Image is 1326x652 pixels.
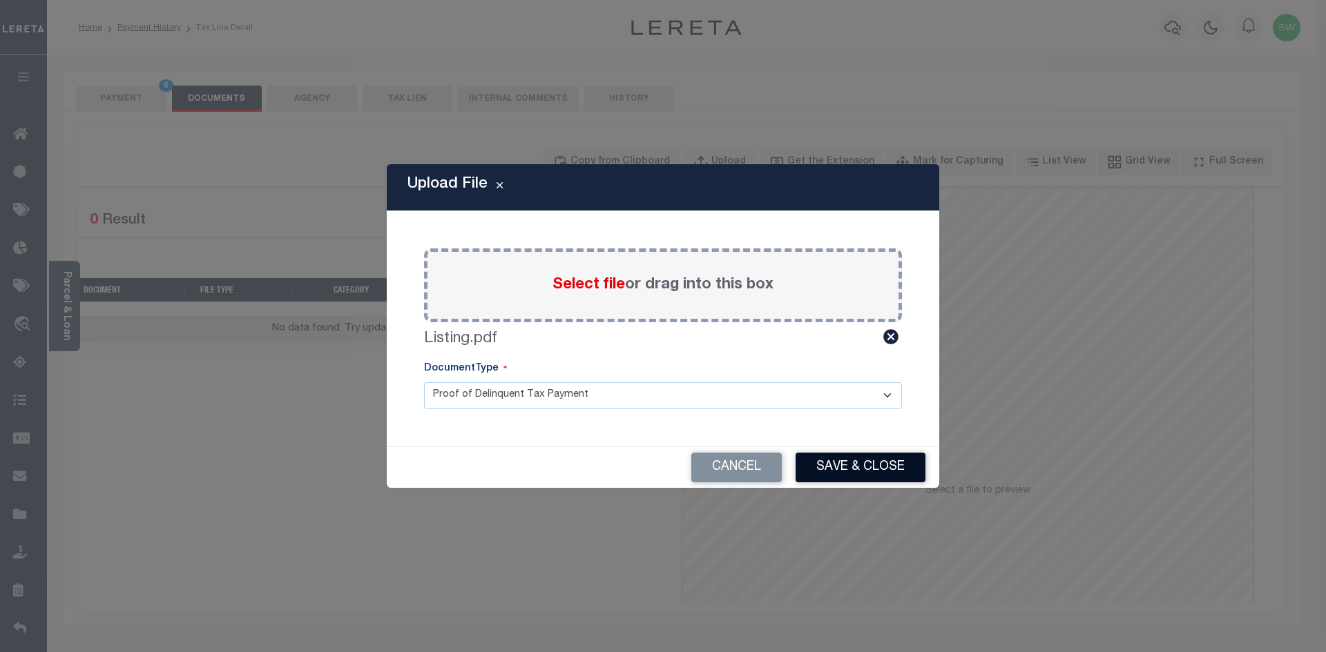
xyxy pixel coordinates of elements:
[796,453,925,482] button: Save & Close
[407,175,488,193] h5: Upload File
[424,328,497,350] label: Listing.pdf
[552,277,625,293] span: Select file
[691,453,782,482] button: Cancel
[424,362,507,377] label: DocumentType
[488,179,512,196] button: Close
[552,274,773,297] label: or drag into this box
